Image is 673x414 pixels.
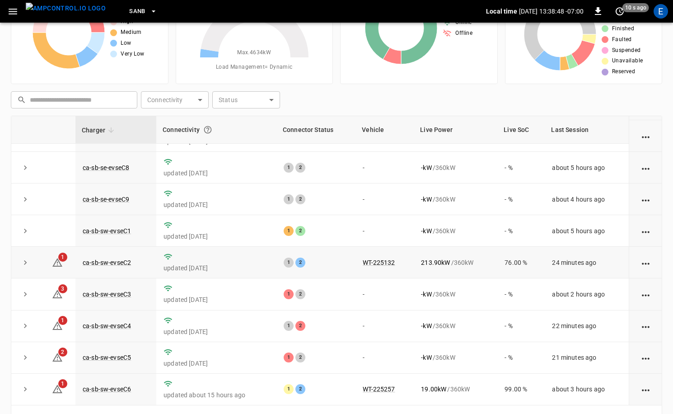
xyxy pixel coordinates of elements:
[19,351,32,364] button: expand row
[421,385,446,394] p: 19.00 kW
[126,3,161,20] button: SanB
[486,7,517,16] p: Local time
[284,384,294,394] div: 1
[455,29,472,38] span: Offline
[237,48,271,57] span: Max. 4634 kW
[545,374,629,405] td: about 3 hours ago
[83,164,129,171] a: ca-sb-se-evseC8
[83,386,131,393] a: ca-sb-sw-evseC6
[497,310,545,342] td: - %
[612,24,634,33] span: Finished
[52,290,63,297] a: 3
[545,247,629,278] td: 24 minutes ago
[421,163,431,172] p: - kW
[355,183,414,215] td: -
[121,28,141,37] span: Medium
[83,354,131,361] a: ca-sb-sw-evseC5
[164,327,269,336] p: updated [DATE]
[83,196,129,203] a: ca-sb-se-evseC9
[640,385,651,394] div: action cell options
[640,321,651,330] div: action cell options
[164,263,269,273] p: updated [DATE]
[421,163,490,172] div: / 360 kW
[421,353,490,362] div: / 360 kW
[163,122,270,138] div: Connectivity
[421,226,490,235] div: / 360 kW
[284,226,294,236] div: 1
[654,4,668,19] div: profile-icon
[497,183,545,215] td: - %
[19,193,32,206] button: expand row
[82,125,117,136] span: Charger
[612,46,641,55] span: Suspended
[497,342,545,374] td: - %
[421,321,431,330] p: - kW
[355,278,414,310] td: -
[545,116,629,144] th: Last Session
[497,374,545,405] td: 99.00 %
[545,152,629,183] td: about 5 hours ago
[421,258,450,267] p: 213.90 kW
[640,132,651,141] div: action cell options
[58,284,67,293] span: 3
[19,319,32,333] button: expand row
[355,152,414,183] td: -
[545,278,629,310] td: about 2 hours ago
[52,322,63,329] a: 1
[640,226,651,235] div: action cell options
[19,256,32,269] button: expand row
[545,342,629,374] td: 21 minutes ago
[421,226,431,235] p: - kW
[164,390,269,400] p: updated about 15 hours ago
[200,122,216,138] button: Connection between the charger and our software.
[19,287,32,301] button: expand row
[545,183,629,215] td: about 4 hours ago
[121,50,144,59] span: Very Low
[164,169,269,178] p: updated [DATE]
[58,379,67,388] span: 1
[640,195,651,204] div: action cell options
[612,4,627,19] button: set refresh interval
[164,295,269,304] p: updated [DATE]
[216,63,293,72] span: Load Management = Dynamic
[363,259,395,266] a: WT-225132
[295,163,305,173] div: 2
[497,152,545,183] td: - %
[164,232,269,241] p: updated [DATE]
[284,194,294,204] div: 1
[19,382,32,396] button: expand row
[421,290,431,299] p: - kW
[284,163,294,173] div: 1
[164,200,269,209] p: updated [DATE]
[284,289,294,299] div: 1
[497,278,545,310] td: - %
[640,163,651,172] div: action cell options
[19,224,32,238] button: expand row
[58,316,67,325] span: 1
[121,39,131,48] span: Low
[421,353,431,362] p: - kW
[52,259,63,266] a: 1
[545,310,629,342] td: 22 minutes ago
[497,116,545,144] th: Live SoC
[640,290,651,299] div: action cell options
[129,6,145,17] span: SanB
[355,215,414,247] td: -
[284,258,294,268] div: 1
[355,310,414,342] td: -
[52,353,63,361] a: 2
[19,161,32,174] button: expand row
[497,247,545,278] td: 76.00 %
[519,7,584,16] p: [DATE] 13:38:48 -07:00
[52,385,63,392] a: 1
[612,56,643,66] span: Unavailable
[421,290,490,299] div: / 360 kW
[295,353,305,362] div: 2
[83,259,131,266] a: ca-sb-sw-evseC2
[58,253,67,262] span: 1
[545,215,629,247] td: about 5 hours ago
[295,194,305,204] div: 2
[83,291,131,298] a: ca-sb-sw-evseC3
[497,215,545,247] td: - %
[421,385,490,394] div: / 360 kW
